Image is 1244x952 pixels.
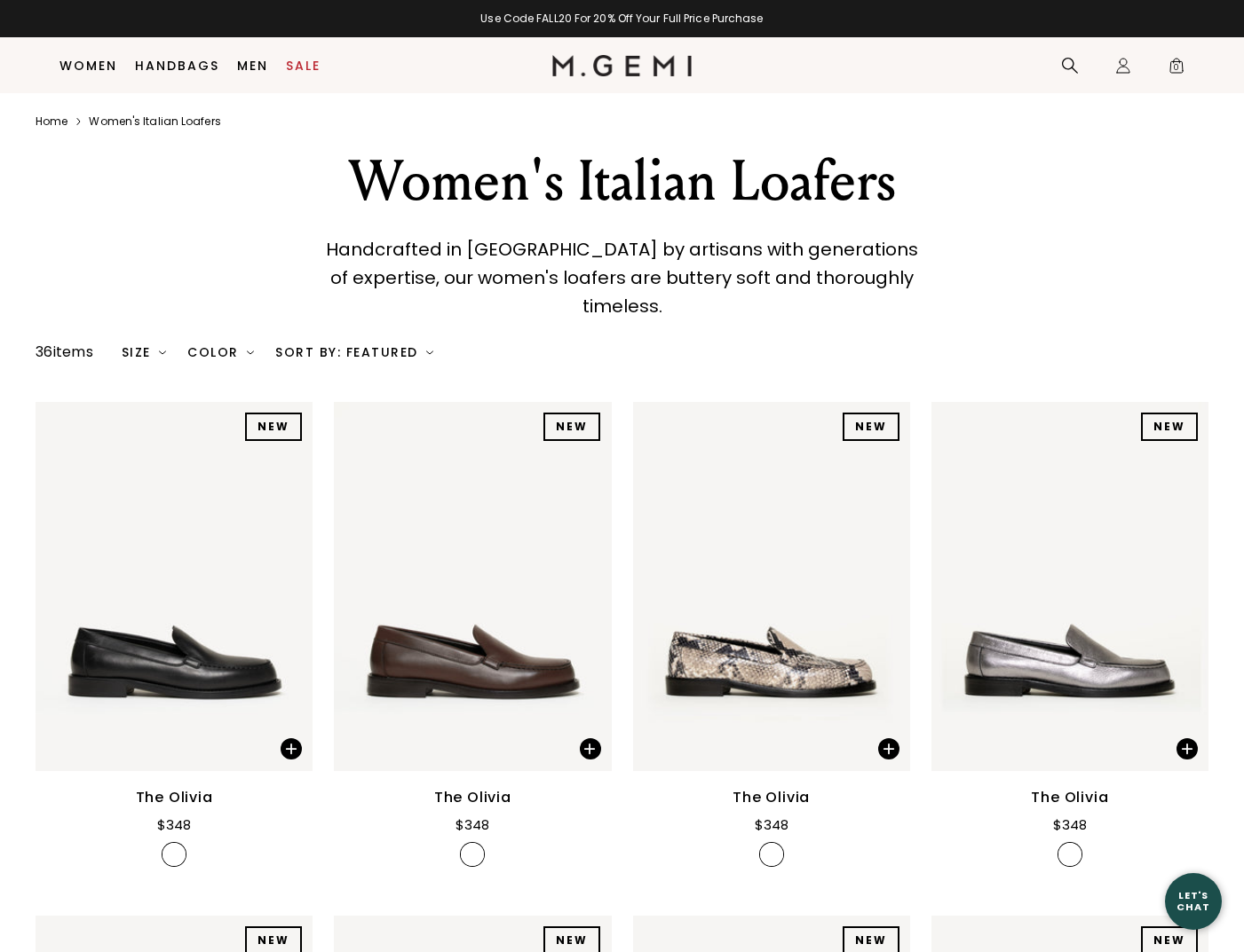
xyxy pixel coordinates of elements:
div: Color [187,345,254,359]
div: The Olivia [733,787,810,808]
img: The Olivia [910,402,1187,771]
img: v_7396485627963_SWATCH_50x.jpg [1060,845,1080,864]
div: $348 [755,814,788,836]
img: The Olivia [313,402,590,771]
a: The OliviaNEWThe OliviaThe Olivia$348 [633,402,910,873]
div: NEW [543,413,600,441]
p: Handcrafted in [GEOGRAPHIC_DATA] by artisans with generations of expertise, our women's loafers a... [322,235,922,320]
a: Sale [286,59,321,73]
a: Handbags [135,59,219,73]
div: $348 [1053,814,1087,836]
a: The OliviaNEWThe OliviaThe Olivia$348 [931,402,1208,873]
div: 36 items [36,342,93,363]
div: Let's Chat [1165,890,1222,912]
a: Home [36,114,67,129]
span: 0 [1168,60,1185,78]
a: The OliviaNEWThe OliviaThe Olivia$348 [36,402,313,873]
a: The OliviaNEWThe OliviaThe Olivia$348 [334,402,611,873]
img: chevron-down.svg [426,349,433,356]
div: Women's Italian Loafers [293,150,952,214]
img: The Olivia [611,402,888,771]
a: Men [237,59,268,73]
div: The Olivia [1031,787,1108,808]
div: Size [122,345,167,359]
img: chevron-down.svg [247,349,254,356]
div: NEW [245,413,302,441]
div: NEW [1141,413,1198,441]
div: The Olivia [434,787,511,808]
div: $348 [157,814,191,836]
div: The Olivia [136,787,213,808]
a: Women [59,59,117,73]
img: chevron-down.svg [159,349,166,356]
img: The Olivia [334,402,611,771]
img: v_7396485595195_SWATCH_50x.jpg [762,845,781,864]
img: The Olivia [633,402,910,771]
div: Sort By: Featured [275,345,433,359]
div: $348 [456,814,489,836]
img: The Olivia [931,402,1208,771]
img: The Olivia [36,402,313,771]
img: v_7396485562427_SWATCH_50x.jpg [463,845,482,864]
img: v_7396485529659_SWATCH_50x.jpg [164,845,184,864]
img: M.Gemi [552,55,692,76]
div: NEW [843,413,899,441]
a: Women's italian loafers [89,114,220,129]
